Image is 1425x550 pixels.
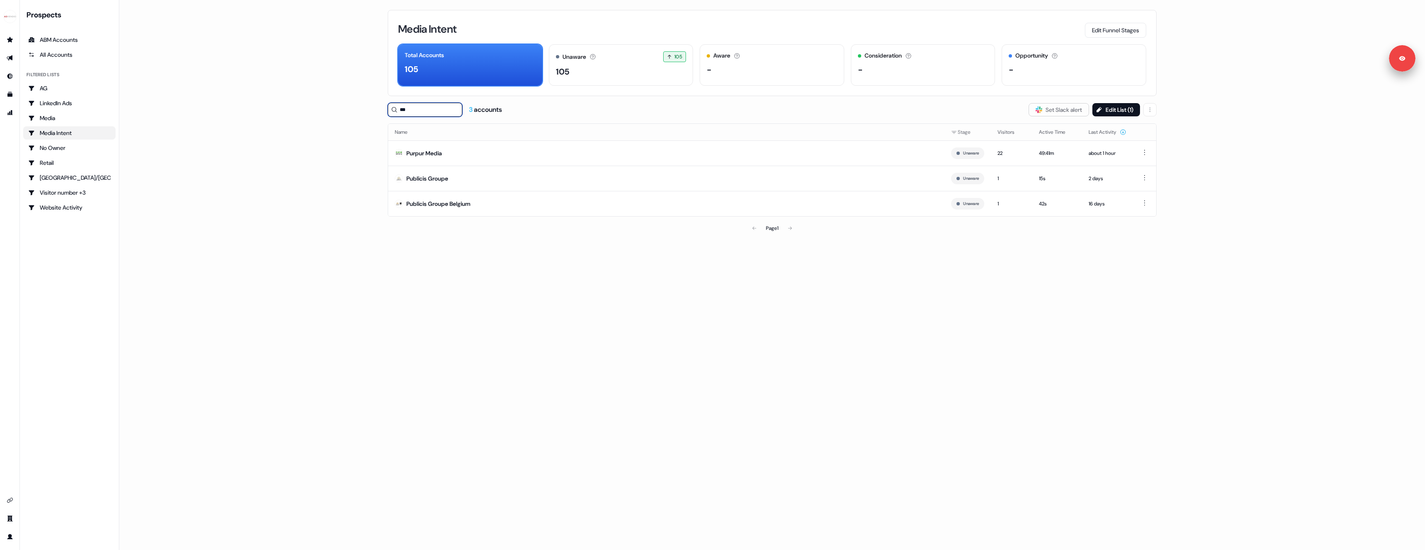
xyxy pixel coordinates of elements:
[1039,149,1075,157] div: 49:41m
[951,128,984,136] div: Stage
[3,106,17,119] a: Go to attribution
[28,51,111,59] div: All Accounts
[1039,200,1075,208] div: 42s
[997,200,1026,208] div: 1
[23,48,116,61] a: All accounts
[1085,23,1146,38] button: Edit Funnel Stages
[713,51,730,60] div: Aware
[23,82,116,95] a: Go to AG
[28,159,111,167] div: Retail
[563,53,586,61] div: Unaware
[406,200,471,208] div: Publicis Groupe Belgium
[963,200,979,207] button: Unaware
[23,156,116,169] a: Go to Retail
[963,150,979,157] button: Unaware
[469,105,502,114] div: accounts
[23,96,116,110] a: Go to LinkedIn Ads
[405,51,444,60] div: Total Accounts
[23,126,116,140] a: Go to Media Intent
[1015,51,1048,60] div: Opportunity
[1039,125,1075,140] button: Active Time
[23,201,116,214] a: Go to Website Activity
[28,84,111,92] div: AG
[28,188,111,197] div: Visitor number +3
[28,114,111,122] div: Media
[27,71,59,78] div: Filtered lists
[1029,103,1089,116] button: Set Slack alert
[997,149,1026,157] div: 22
[1089,200,1126,208] div: 16 days
[997,125,1024,140] button: Visitors
[707,63,712,76] div: -
[556,65,569,78] div: 105
[28,36,111,44] div: ABM Accounts
[406,149,442,157] div: Purpur Media
[28,203,111,212] div: Website Activity
[23,171,116,184] a: Go to USA/Canada
[766,224,778,232] div: Page 1
[3,70,17,83] a: Go to Inbound
[28,144,111,152] div: No Owner
[398,24,456,34] h3: Media Intent
[3,494,17,507] a: Go to integrations
[3,51,17,65] a: Go to outbound experience
[3,530,17,543] a: Go to profile
[1092,103,1140,116] button: Edit List (1)
[3,33,17,46] a: Go to prospects
[28,174,111,182] div: [GEOGRAPHIC_DATA]/[GEOGRAPHIC_DATA]
[469,105,474,114] span: 3
[23,141,116,154] a: Go to No Owner
[865,51,902,60] div: Consideration
[1039,174,1075,183] div: 15s
[3,512,17,525] a: Go to team
[963,175,979,182] button: Unaware
[858,63,863,76] div: -
[1089,125,1126,140] button: Last Activity
[997,174,1026,183] div: 1
[23,33,116,46] a: ABM Accounts
[27,10,116,20] div: Prospects
[1089,174,1126,183] div: 2 days
[28,129,111,137] div: Media Intent
[405,63,418,75] div: 105
[406,174,448,183] div: Publicis Groupe
[674,53,682,61] span: 105
[23,111,116,125] a: Go to Media
[3,88,17,101] a: Go to templates
[1009,63,1014,76] div: -
[23,186,116,199] a: Go to Visitor number +3
[28,99,111,107] div: LinkedIn Ads
[1089,149,1126,157] div: about 1 hour
[388,124,944,140] th: Name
